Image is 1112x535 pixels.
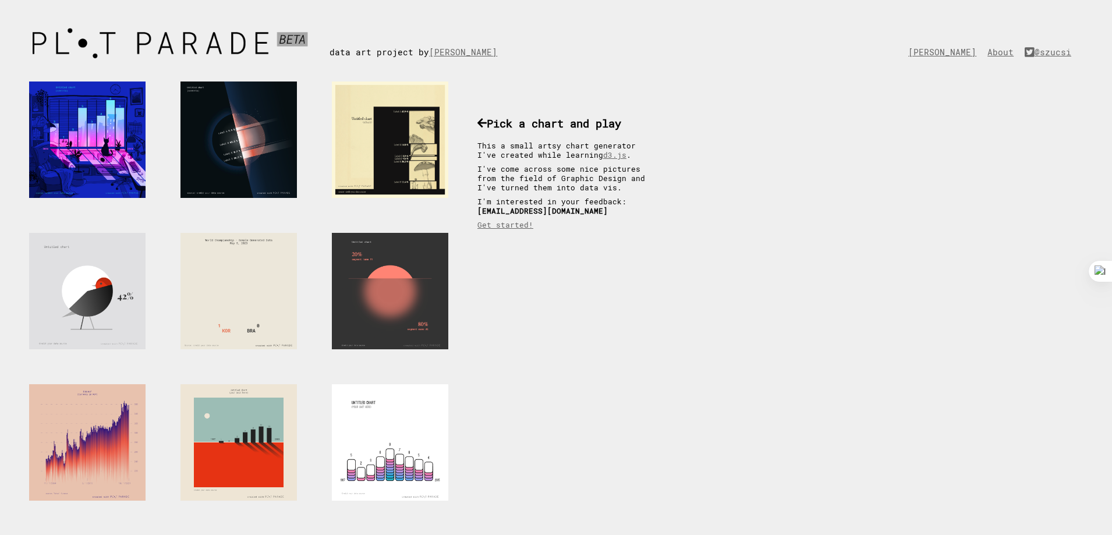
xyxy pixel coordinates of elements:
[603,150,626,160] a: d3.js
[477,116,658,130] h3: Pick a chart and play
[477,141,658,160] p: This a small artsy chart generator I've created while learning .
[908,47,982,58] a: [PERSON_NAME]
[987,47,1019,58] a: About
[477,220,533,229] a: Get started!
[429,47,503,58] a: [PERSON_NAME]
[330,23,515,58] div: data art project by
[1025,47,1077,58] a: @szucsi
[477,206,608,215] b: [EMAIL_ADDRESS][DOMAIN_NAME]
[477,197,658,215] p: I'm interested in your feedback:
[477,164,658,192] p: I've come across some nice pictures from the field of Graphic Design and I've turned them into da...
